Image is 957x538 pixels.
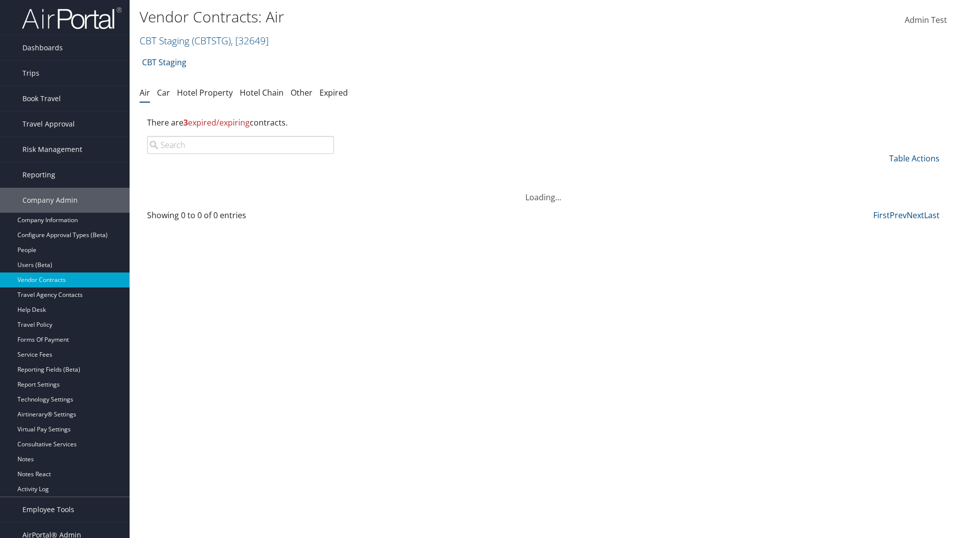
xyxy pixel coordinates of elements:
[231,34,269,47] span: , [ 32649 ]
[22,162,55,187] span: Reporting
[22,137,82,162] span: Risk Management
[22,61,39,86] span: Trips
[140,6,678,27] h1: Vendor Contracts: Air
[873,210,890,221] a: First
[22,6,122,30] img: airportal-logo.png
[183,117,250,128] span: expired/expiring
[22,35,63,60] span: Dashboards
[22,497,74,522] span: Employee Tools
[890,210,907,221] a: Prev
[907,210,924,221] a: Next
[140,34,269,47] a: CBT Staging
[905,14,947,25] span: Admin Test
[147,136,334,154] input: Search
[22,112,75,136] span: Travel Approval
[905,5,947,36] a: Admin Test
[183,117,188,128] strong: 3
[177,87,233,98] a: Hotel Property
[924,210,940,221] a: Last
[319,87,348,98] a: Expired
[240,87,284,98] a: Hotel Chain
[140,179,947,203] div: Loading...
[889,153,940,164] a: Table Actions
[192,34,231,47] span: ( CBTSTG )
[22,188,78,213] span: Company Admin
[22,86,61,111] span: Book Travel
[140,87,150,98] a: Air
[291,87,313,98] a: Other
[147,209,334,226] div: Showing 0 to 0 of 0 entries
[140,109,947,136] div: There are contracts.
[142,52,186,72] a: CBT Staging
[157,87,170,98] a: Car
